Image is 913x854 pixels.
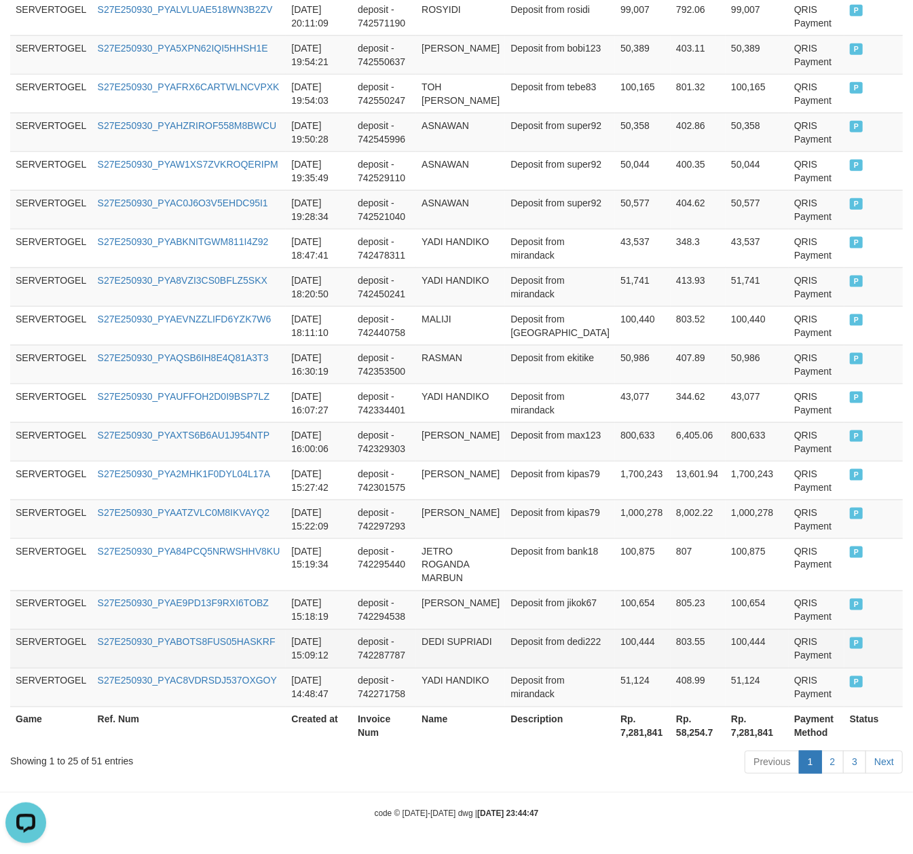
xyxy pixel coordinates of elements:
[416,74,505,113] td: TOH [PERSON_NAME]
[505,384,615,422] td: Deposit from mirandack
[615,500,671,538] td: 1,000,278
[850,82,863,94] span: PAID
[505,591,615,629] td: Deposit from jikok67
[726,35,789,74] td: 50,389
[352,151,416,190] td: deposit - 742529110
[10,190,92,229] td: SERVERTOGEL
[505,35,615,74] td: Deposit from bobi123
[850,353,863,365] span: PAID
[352,591,416,629] td: deposit - 742294538
[789,190,844,229] td: QRIS Payment
[505,151,615,190] td: Deposit from super92
[726,190,789,229] td: 50,577
[352,229,416,267] td: deposit - 742478311
[286,538,352,591] td: [DATE] 15:19:34
[850,599,863,610] span: PAID
[416,190,505,229] td: ASNAWAN
[416,267,505,306] td: YADI HANDIKO
[286,74,352,113] td: [DATE] 19:54:03
[671,345,726,384] td: 407.89
[745,751,799,774] a: Previous
[671,151,726,190] td: 400.35
[726,306,789,345] td: 100,440
[671,113,726,151] td: 402.86
[10,461,92,500] td: SERVERTOGEL
[789,707,844,745] th: Payment Method
[98,598,269,609] a: S27E250930_PYAE9PD13F9RXI6TOBZ
[505,422,615,461] td: Deposit from max123
[850,276,863,287] span: PAID
[789,345,844,384] td: QRIS Payment
[10,707,92,745] th: Game
[671,668,726,707] td: 408.99
[789,113,844,151] td: QRIS Payment
[671,190,726,229] td: 404.62
[615,422,671,461] td: 800,633
[615,151,671,190] td: 50,044
[850,430,863,442] span: PAID
[671,74,726,113] td: 801.32
[505,668,615,707] td: Deposit from mirandack
[286,35,352,74] td: [DATE] 19:54:21
[505,306,615,345] td: Deposit from [GEOGRAPHIC_DATA]
[850,637,863,649] span: PAID
[850,314,863,326] span: PAID
[352,422,416,461] td: deposit - 742329303
[789,267,844,306] td: QRIS Payment
[286,461,352,500] td: [DATE] 15:27:42
[726,461,789,500] td: 1,700,243
[505,707,615,745] th: Description
[10,384,92,422] td: SERVERTOGEL
[850,121,863,132] span: PAID
[726,384,789,422] td: 43,077
[416,306,505,345] td: MALIJI
[615,267,671,306] td: 51,741
[799,751,822,774] a: 1
[726,422,789,461] td: 800,633
[286,384,352,422] td: [DATE] 16:07:27
[10,629,92,668] td: SERVERTOGEL
[10,538,92,591] td: SERVERTOGEL
[98,159,278,170] a: S27E250930_PYAW1XS7ZVKROQERIPM
[505,461,615,500] td: Deposit from kipas79
[726,267,789,306] td: 51,741
[671,707,726,745] th: Rp. 58,254.7
[98,81,280,92] a: S27E250930_PYAFRX6CARTWLNCVPXK
[286,668,352,707] td: [DATE] 14:48:47
[850,5,863,16] span: PAID
[286,306,352,345] td: [DATE] 18:11:10
[850,237,863,248] span: PAID
[352,461,416,500] td: deposit - 742301575
[286,113,352,151] td: [DATE] 19:50:28
[726,229,789,267] td: 43,537
[505,190,615,229] td: Deposit from super92
[671,591,726,629] td: 805.23
[615,35,671,74] td: 50,389
[352,306,416,345] td: deposit - 742440758
[98,236,269,247] a: S27E250930_PYABKNITGWM811I4Z92
[726,591,789,629] td: 100,654
[789,668,844,707] td: QRIS Payment
[844,707,903,745] th: Status
[789,629,844,668] td: QRIS Payment
[850,160,863,171] span: PAID
[505,229,615,267] td: Deposit from mirandack
[505,74,615,113] td: Deposit from tebe83
[352,35,416,74] td: deposit - 742550637
[671,629,726,668] td: 803.55
[98,43,268,54] a: S27E250930_PYA5XPN62IQI5HHSH1E
[98,430,269,441] a: S27E250930_PYAXTS6B6AU1J954NTP
[726,707,789,745] th: Rp. 7,281,841
[416,500,505,538] td: [PERSON_NAME]
[416,668,505,707] td: YADI HANDIKO
[615,461,671,500] td: 1,700,243
[416,384,505,422] td: YADI HANDIKO
[416,707,505,745] th: Name
[98,314,272,324] a: S27E250930_PYAEVNZZLIFD6YZK7W6
[286,500,352,538] td: [DATE] 15:22:09
[789,538,844,591] td: QRIS Payment
[98,546,280,557] a: S27E250930_PYA84PCQ5NRWSHHV8KU
[505,113,615,151] td: Deposit from super92
[505,538,615,591] td: Deposit from bank18
[10,229,92,267] td: SERVERTOGEL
